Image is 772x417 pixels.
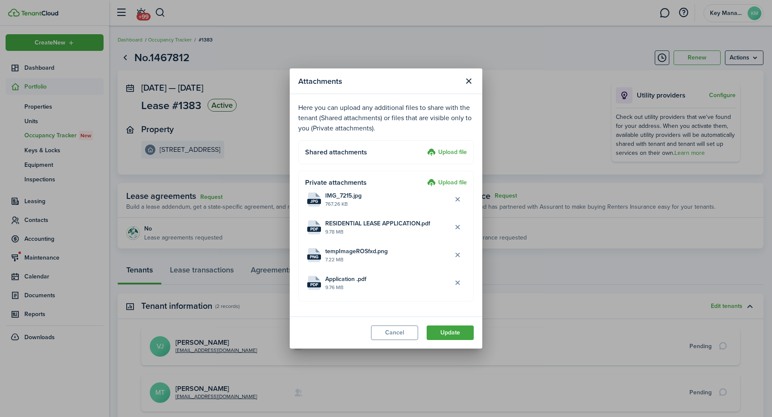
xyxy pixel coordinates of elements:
file-icon: File [307,276,321,290]
h4: Private attachments [305,177,424,188]
file-size: 7.22 MB [325,256,450,263]
button: Delete file [450,276,465,290]
button: Cancel [371,325,418,340]
button: Delete file [450,192,465,207]
file-size: 9.78 MB [325,228,450,236]
span: RESIDENTIAL LEASE APPLICATION.pdf [325,219,430,228]
file-size: 767.26 KB [325,200,450,208]
button: Delete file [450,220,465,235]
span: Application .pdf [325,275,366,284]
span: tempImageROSfxd.png [325,247,388,256]
file-extension: pdf [307,227,321,232]
file-icon: File [307,248,321,262]
file-size: 9.76 MB [325,284,450,291]
file-extension: pdf [307,282,321,287]
modal-title: Attachments [298,73,459,89]
h4: Shared attachments [305,147,424,157]
p: Here you can upload any additional files to share with the tenant (Shared attachments) or files t... [298,103,474,133]
file-extension: png [307,254,321,260]
button: Update [427,325,474,340]
file-icon: File [307,192,321,207]
file-icon: File [307,220,321,234]
button: Delete file [450,248,465,263]
span: IMG_7215.jpg [325,191,362,200]
file-extension: jpg [307,199,321,204]
button: Close modal [461,74,476,89]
